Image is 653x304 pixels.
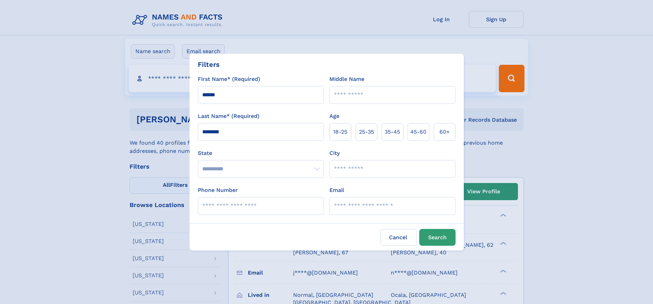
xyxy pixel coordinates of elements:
label: Last Name* (Required) [198,112,259,120]
label: State [198,149,324,157]
label: First Name* (Required) [198,75,260,83]
label: Cancel [380,229,416,246]
button: Search [419,229,456,246]
span: 35‑45 [385,128,400,136]
label: Phone Number [198,186,238,194]
div: Filters [198,59,220,70]
span: 60+ [439,128,450,136]
label: Age [329,112,339,120]
span: 25‑35 [359,128,374,136]
label: City [329,149,340,157]
span: 18‑25 [333,128,347,136]
label: Middle Name [329,75,364,83]
span: 45‑60 [410,128,426,136]
label: Email [329,186,344,194]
